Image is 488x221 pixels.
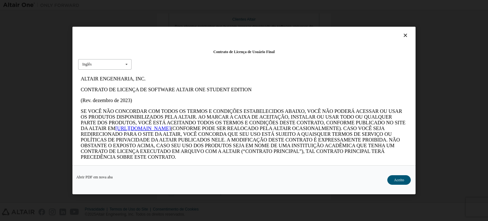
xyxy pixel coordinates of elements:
[3,52,322,86] font: (CONFORME PODE SER REALOCADO PELA ALTAIR OCASIONALMENTE). CASO VOCÊ SEJA REDIRECIONADO PARA O SIT...
[3,3,67,8] font: ALTAIR ENGENHARIA, INC.
[213,50,275,54] font: Contrato de Licença de Usuário Final
[3,35,327,58] font: SE VOCÊ NÃO CONCORDAR COM TODOS OS TERMOS E CONDIÇÕES ESTABELECIDOS ABAIXO, VOCÊ NÃO PODERÁ ACESS...
[3,13,173,19] font: CONTRATO DE LICENÇA DE SOFTWARE ALTAIR ONE STUDENT EDITION
[3,24,54,30] font: (Rev. dezembro de 2023)
[394,178,404,182] font: Aceito
[3,92,326,120] font: Este Contrato de Licença de Software Altair One Student Edition ("Contrato") é celebrado entre a ...
[387,175,411,185] button: Aceito
[82,62,91,66] font: Inglês
[37,52,92,58] a: [URL][DOMAIN_NAME]
[76,175,113,179] a: Abrir PDF em nova aba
